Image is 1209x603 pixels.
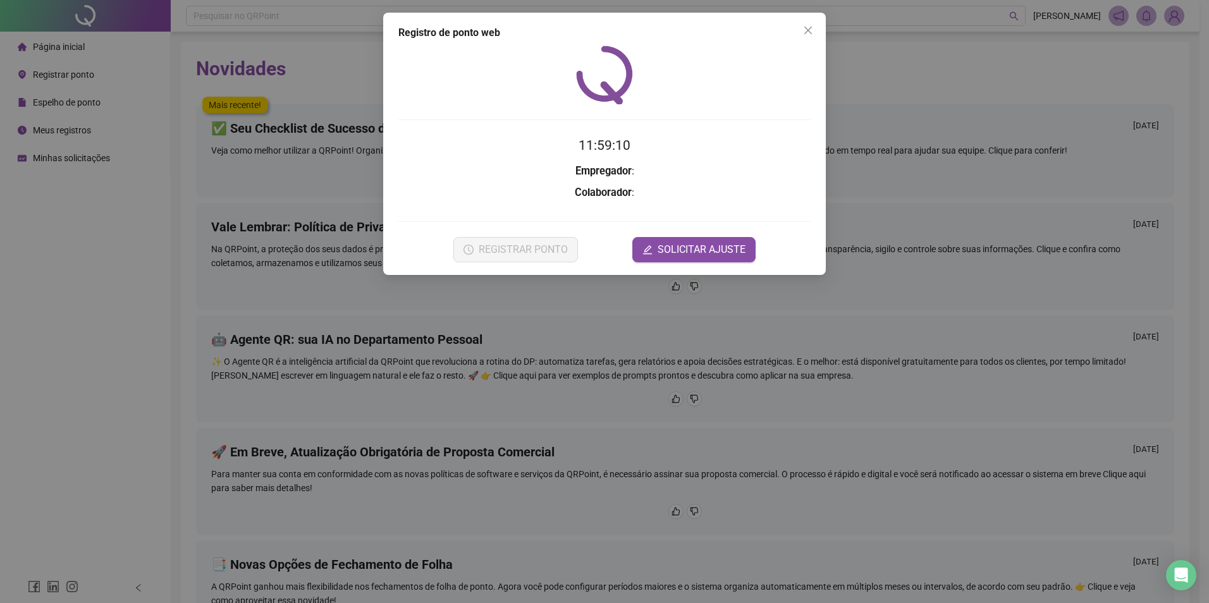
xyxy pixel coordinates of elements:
[398,163,811,180] h3: :
[658,242,746,257] span: SOLICITAR AJUSTE
[398,25,811,40] div: Registro de ponto web
[398,185,811,201] h3: :
[575,186,632,198] strong: Colaborador
[576,46,633,104] img: QRPoint
[632,237,756,262] button: editSOLICITAR AJUSTE
[1166,560,1196,590] div: Open Intercom Messenger
[579,138,630,153] time: 11:59:10
[798,20,818,40] button: Close
[575,165,632,177] strong: Empregador
[803,25,813,35] span: close
[642,245,653,255] span: edit
[453,237,578,262] button: REGISTRAR PONTO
